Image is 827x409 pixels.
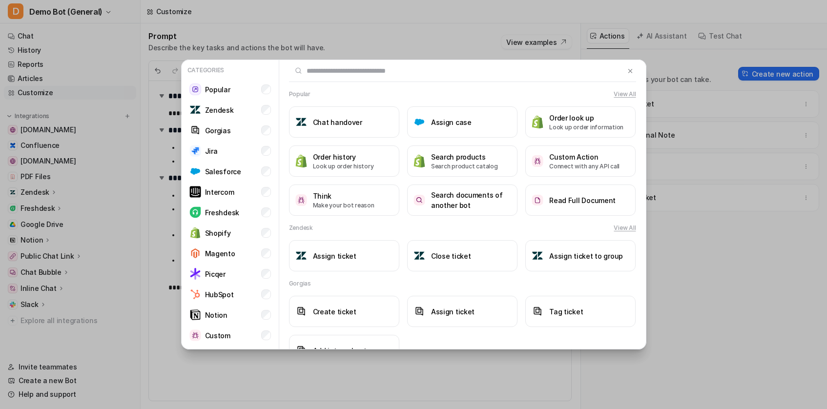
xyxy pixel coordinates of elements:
img: Assign case [413,116,425,128]
p: Zendesk [205,105,234,115]
p: Magento [205,248,235,259]
h2: Zendesk [289,224,313,232]
h3: Tag ticket [549,307,583,317]
img: Search documents of another bot [413,195,425,206]
h3: Chat handover [313,117,362,127]
button: Assign ticketAssign ticket [407,296,517,327]
img: Read Full Document [532,195,543,206]
p: Make your bot reason [313,201,374,210]
p: Popular [205,84,230,95]
h3: Assign ticket [431,307,475,317]
button: Create ticketCreate ticket [289,296,399,327]
h3: Add internal note [313,346,371,356]
button: Order look upOrder look upLook up order information [525,106,636,138]
h2: Popular [289,90,310,99]
img: Think [295,194,307,205]
p: Notion [205,310,227,320]
h3: Assign case [431,117,472,127]
img: Order history [295,154,307,167]
p: Look up order history [313,162,374,171]
button: Order historyOrder historyLook up order history [289,145,399,177]
button: View All [614,90,636,99]
img: Chat handover [295,116,307,128]
p: Intercom [205,187,234,197]
button: Assign ticketAssign ticket [289,240,399,271]
p: Freshdesk [205,207,239,218]
button: Close ticketClose ticket [407,240,517,271]
h3: Create ticket [313,307,356,317]
img: Tag ticket [532,306,543,317]
p: Salesforce [205,166,241,177]
h3: Order look up [549,113,623,123]
h3: Search documents of another bot [431,190,511,210]
p: Jira [205,146,218,156]
button: Search productsSearch productsSearch product catalog [407,145,517,177]
button: Add internal noteAdd internal note [289,335,399,366]
button: Read Full DocumentRead Full Document [525,184,636,216]
h3: Custom Action [549,152,620,162]
h3: Order history [313,152,374,162]
img: Create ticket [295,306,307,317]
button: Custom ActionCustom ActionConnect with any API call [525,145,636,177]
h3: Think [313,191,374,201]
img: Assign ticket [413,306,425,317]
p: Gorgias [205,125,231,136]
img: Add internal note [295,345,307,356]
button: Chat handoverChat handover [289,106,399,138]
button: Assign ticket to groupAssign ticket to group [525,240,636,271]
h3: Assign ticket [313,251,356,261]
p: Shopify [205,228,231,238]
p: Categories [186,64,275,77]
img: Search products [413,154,425,167]
button: View All [614,224,636,232]
h3: Search products [431,152,498,162]
h2: Gorgias [289,279,311,288]
button: ThinkThinkMake your bot reason [289,184,399,216]
h3: Assign ticket to group [549,251,623,261]
p: HubSpot [205,289,234,300]
img: Assign ticket [295,250,307,262]
img: Close ticket [413,250,425,262]
h3: Read Full Document [549,195,616,205]
p: Connect with any API call [549,162,620,171]
p: Look up order information [549,123,623,132]
h3: Close ticket [431,251,471,261]
img: Assign ticket to group [532,250,543,262]
img: Custom Action [532,155,543,166]
p: Picqer [205,269,226,279]
p: Custom [205,330,230,341]
p: Search product catalog [431,162,498,171]
button: Assign caseAssign case [407,106,517,138]
button: Tag ticketTag ticket [525,296,636,327]
img: Order look up [532,115,543,128]
button: Search documents of another botSearch documents of another bot [407,184,517,216]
